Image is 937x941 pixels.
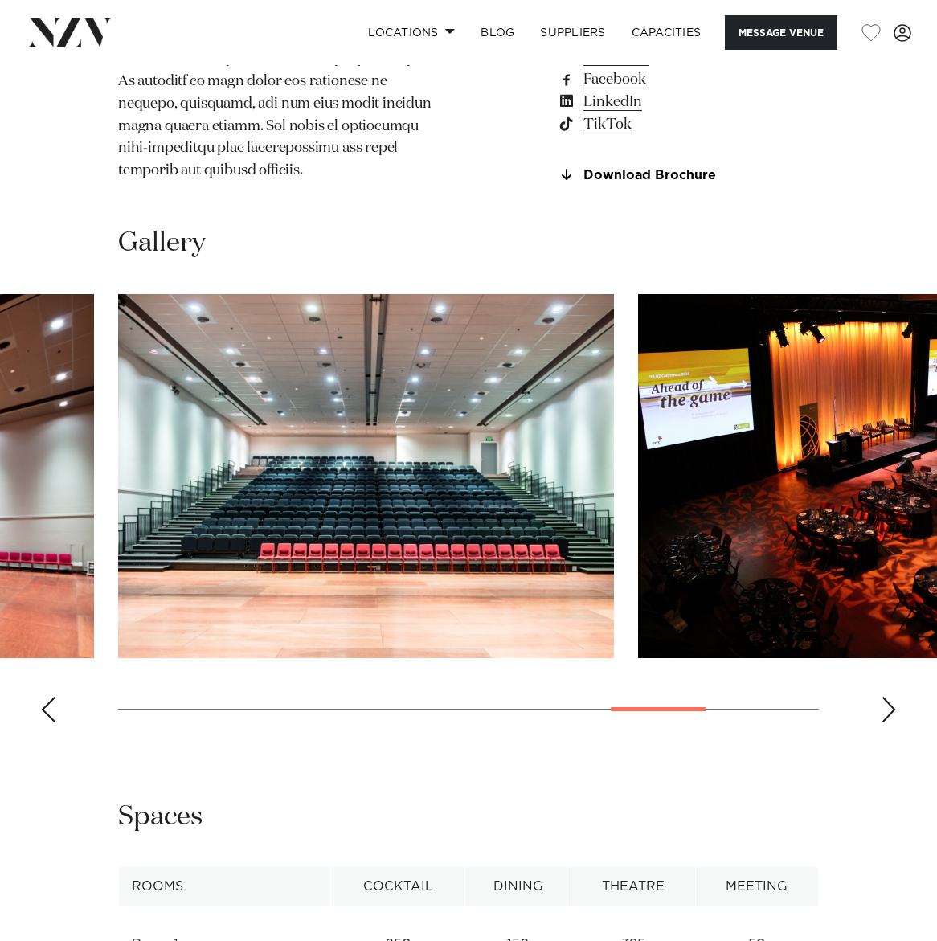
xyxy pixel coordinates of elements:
[118,294,614,658] swiper-slide: 8 / 10
[557,113,819,136] a: TikTok
[331,867,465,906] th: Cocktail
[118,800,203,835] h2: Spaces
[119,867,331,906] th: Rooms
[355,15,468,50] a: Locations
[465,867,571,906] th: Dining
[527,15,618,50] a: SUPPLIERS
[557,68,819,91] a: Facebook
[557,91,819,113] a: LinkedIn
[571,867,695,906] th: Theatre
[619,15,714,50] a: Capacities
[118,226,206,261] h2: Gallery
[26,18,113,47] img: nzv-logo.png
[557,168,819,182] a: Download Brochure
[695,867,818,906] th: Meeting
[725,15,837,50] button: Message Venue
[468,15,527,50] a: BLOG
